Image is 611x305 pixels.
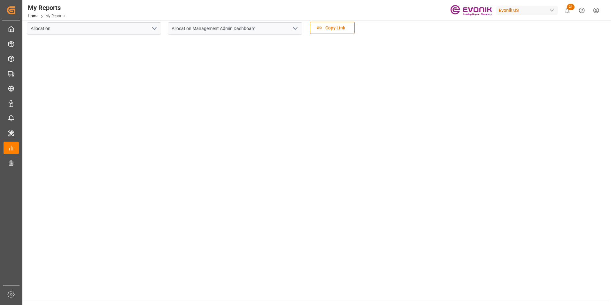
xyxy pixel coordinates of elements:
[28,3,65,12] div: My Reports
[567,4,575,10] span: 21
[310,22,355,34] button: Copy Link
[27,22,161,35] input: Type to search/select
[496,4,560,16] button: Evonik US
[575,3,589,18] button: Help Center
[168,22,302,35] input: Type to search/select
[560,3,575,18] button: show 21 new notifications
[149,24,159,34] button: open menu
[28,14,38,18] a: Home
[322,25,348,31] span: Copy Link
[496,6,558,15] div: Evonik US
[450,5,492,16] img: Evonik-brand-mark-Deep-Purple-RGB.jpeg_1700498283.jpeg
[290,24,300,34] button: open menu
